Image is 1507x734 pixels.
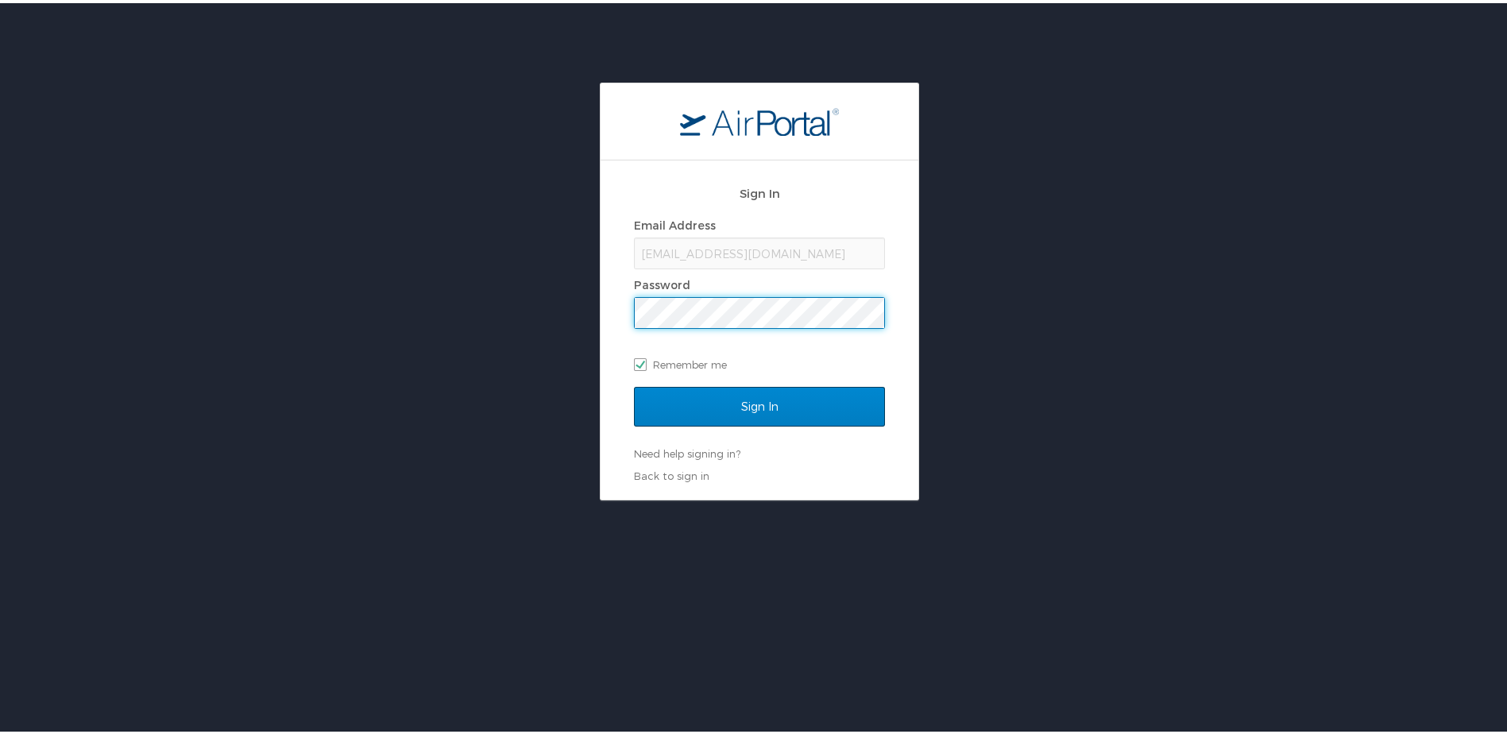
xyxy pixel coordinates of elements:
label: Email Address [634,215,716,229]
img: logo [680,104,839,133]
label: Remember me [634,350,885,373]
input: Sign In [634,384,885,423]
label: Password [634,275,690,288]
a: Need help signing in? [634,444,740,457]
a: Back to sign in [634,466,709,479]
h2: Sign In [634,181,885,199]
